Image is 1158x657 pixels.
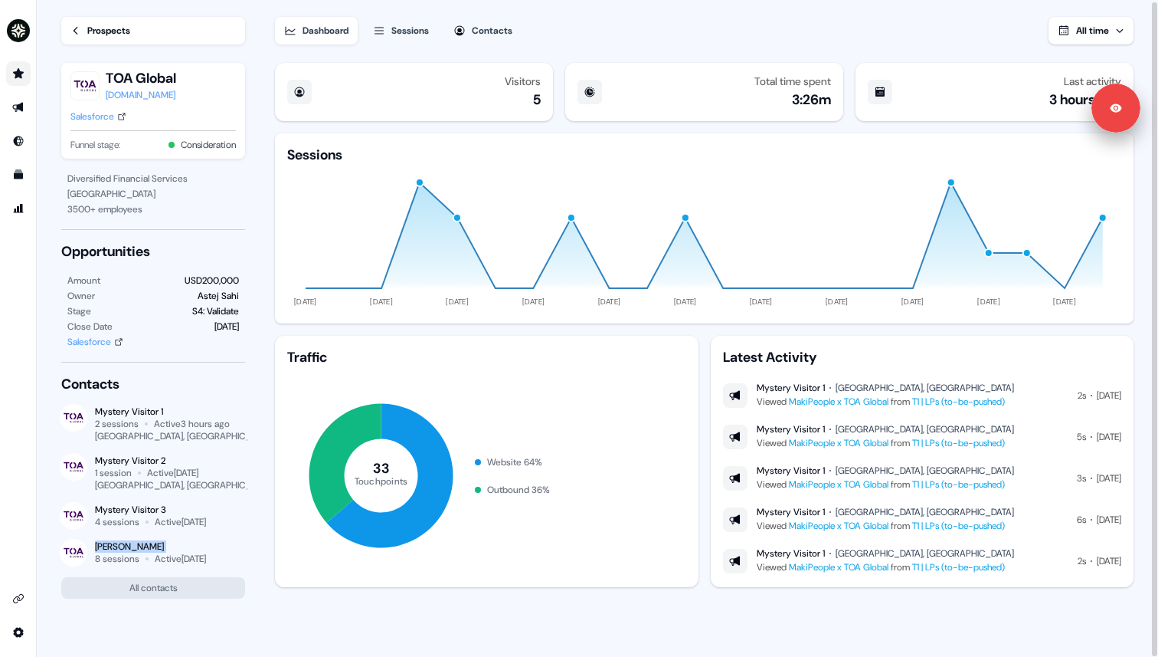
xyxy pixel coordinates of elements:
a: Go to Inbound [6,129,31,153]
div: [GEOGRAPHIC_DATA], [GEOGRAPHIC_DATA] [836,547,1014,560]
button: All time [1048,17,1133,44]
div: Contacts [472,23,512,38]
div: USD200,000 [185,273,239,288]
div: Mystery Visitor 1 [757,423,825,435]
div: [DATE] [1097,388,1121,403]
div: [DATE] [1097,554,1121,569]
div: Stage [67,304,91,319]
div: Salesforce [67,334,111,350]
div: Owner [67,288,95,304]
div: [GEOGRAPHIC_DATA], [GEOGRAPHIC_DATA] [836,382,1014,394]
tspan: [DATE] [901,297,924,307]
tspan: [DATE] [978,297,1001,307]
div: 3s [1077,471,1086,486]
tspan: [DATE] [674,297,696,307]
button: Contacts [444,17,522,44]
div: [GEOGRAPHIC_DATA], [GEOGRAPHIC_DATA] [836,423,1014,435]
div: Active [DATE] [155,516,206,528]
a: T1 | LPs (to-be-pushed) [912,437,1005,449]
a: Prospects [61,17,245,44]
a: T1 | LPs (to-be-pushed) [912,478,1005,491]
div: Viewed from [757,394,1014,409]
div: Sessions [287,146,342,164]
div: Website 64 % [487,455,542,470]
div: [DATE] [1097,429,1121,445]
a: MakiPeople x TOA Global [789,396,888,408]
div: Mystery Visitor 1 [757,382,825,394]
div: Active 3 hours ago [154,418,230,430]
div: Dashboard [303,23,348,38]
div: [GEOGRAPHIC_DATA] [67,186,239,202]
div: 2s [1078,554,1086,569]
tspan: 33 [374,459,390,478]
button: All contacts [61,577,245,599]
div: [GEOGRAPHIC_DATA], [GEOGRAPHIC_DATA] [95,430,275,442]
div: Mystery Visitor 1 [757,465,825,477]
div: 3:26m [792,90,831,109]
a: Go to attribution [6,196,31,221]
div: Diversified Financial Services [67,171,239,186]
a: T1 | LPs (to-be-pushed) [912,520,1005,532]
div: Sessions [391,23,429,38]
div: Latest Activity [723,348,1121,366]
tspan: [DATE] [447,297,469,307]
div: Active [DATE] [155,553,206,565]
a: Go to templates [6,163,31,187]
tspan: [DATE] [750,297,773,307]
a: MakiPeople x TOA Global [789,478,888,491]
tspan: Touchpoints [355,475,408,487]
div: [GEOGRAPHIC_DATA], [GEOGRAPHIC_DATA] [836,465,1014,477]
tspan: [DATE] [371,297,393,307]
div: [DATE] [1097,512,1121,527]
div: 5s [1077,429,1086,445]
div: [PERSON_NAME] [95,540,206,553]
tspan: [DATE] [826,297,849,307]
div: Outbound 36 % [487,482,550,498]
div: 2 sessions [95,418,139,430]
a: Salesforce [70,109,126,124]
div: Prospects [87,23,130,38]
a: Go to outbound experience [6,95,31,120]
div: 2s [1078,388,1086,403]
div: Astej Sahi [198,288,239,304]
div: 3 hours ago [1049,90,1121,109]
div: Visitors [505,75,541,87]
span: Funnel stage: [70,137,120,153]
div: Opportunities [61,242,245,261]
div: Mystery Visitor 1 [757,547,825,560]
a: T1 | LPs (to-be-pushed) [912,396,1005,408]
a: [DOMAIN_NAME] [106,87,176,103]
a: T1 | LPs (to-be-pushed) [912,561,1005,573]
div: Viewed from [757,560,1014,575]
div: Viewed from [757,477,1014,492]
tspan: [DATE] [295,297,318,307]
div: Mystery Visitor 2 [95,455,245,467]
div: Contacts [61,375,245,393]
div: Mystery Visitor 1 [95,406,245,418]
div: Close Date [67,319,113,334]
a: MakiPeople x TOA Global [789,437,888,449]
a: Go to integrations [6,620,31,645]
div: Total time spent [754,75,831,87]
div: Mystery Visitor 3 [95,504,206,516]
div: Amount [67,273,100,288]
div: 6s [1077,512,1086,527]
div: Salesforce [70,109,114,124]
div: 4 sessions [95,516,139,528]
button: Consideration [181,137,236,153]
div: 8 sessions [95,553,139,565]
button: TOA Global [106,69,176,87]
tspan: [DATE] [598,297,621,307]
a: Salesforce [67,334,123,350]
div: 1 session [95,467,132,479]
span: All time [1076,25,1109,37]
div: [GEOGRAPHIC_DATA], [GEOGRAPHIC_DATA] [836,506,1014,518]
div: Traffic [287,348,685,366]
a: Go to prospects [6,61,31,86]
a: MakiPeople x TOA Global [789,561,888,573]
a: MakiPeople x TOA Global [789,520,888,532]
div: Active [DATE] [147,467,198,479]
div: 3500 + employees [67,202,239,217]
div: Viewed from [757,518,1014,534]
div: [DATE] [214,319,239,334]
